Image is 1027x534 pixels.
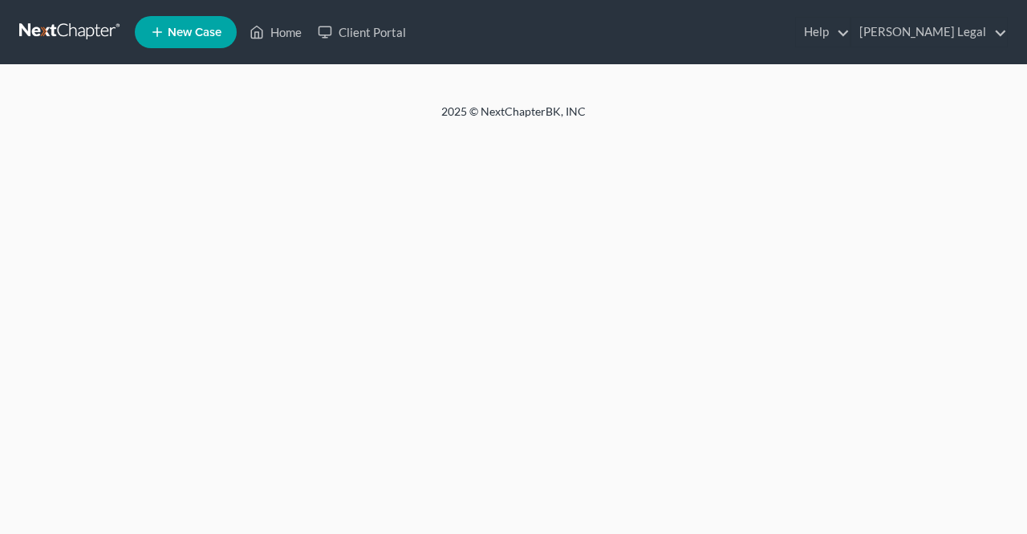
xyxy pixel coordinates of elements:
[796,18,850,47] a: Help
[310,18,414,47] a: Client Portal
[56,104,971,132] div: 2025 © NextChapterBK, INC
[851,18,1007,47] a: [PERSON_NAME] Legal
[135,16,237,48] new-legal-case-button: New Case
[242,18,310,47] a: Home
